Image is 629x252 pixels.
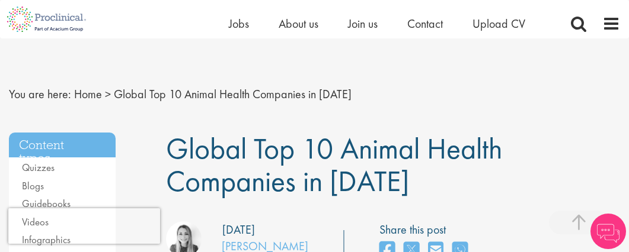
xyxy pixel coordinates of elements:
[229,16,249,31] a: Jobs
[222,221,255,238] div: [DATE]
[348,16,378,31] a: Join us
[279,16,318,31] a: About us
[166,130,502,200] span: Global Top 10 Animal Health Companies in [DATE]
[9,86,71,102] span: You are here:
[22,197,71,210] a: Guidebooks
[22,179,44,192] a: Blogs
[407,16,443,31] a: Contact
[9,133,116,158] h3: Content types
[8,208,160,244] iframe: reCAPTCHA
[379,221,474,238] label: Share this post
[22,161,55,174] a: Quizzes
[105,86,111,102] span: >
[590,214,626,249] img: Chatbot
[74,86,102,102] a: breadcrumb link
[114,86,352,102] span: Global Top 10 Animal Health Companies in [DATE]
[472,16,525,31] a: Upload CV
